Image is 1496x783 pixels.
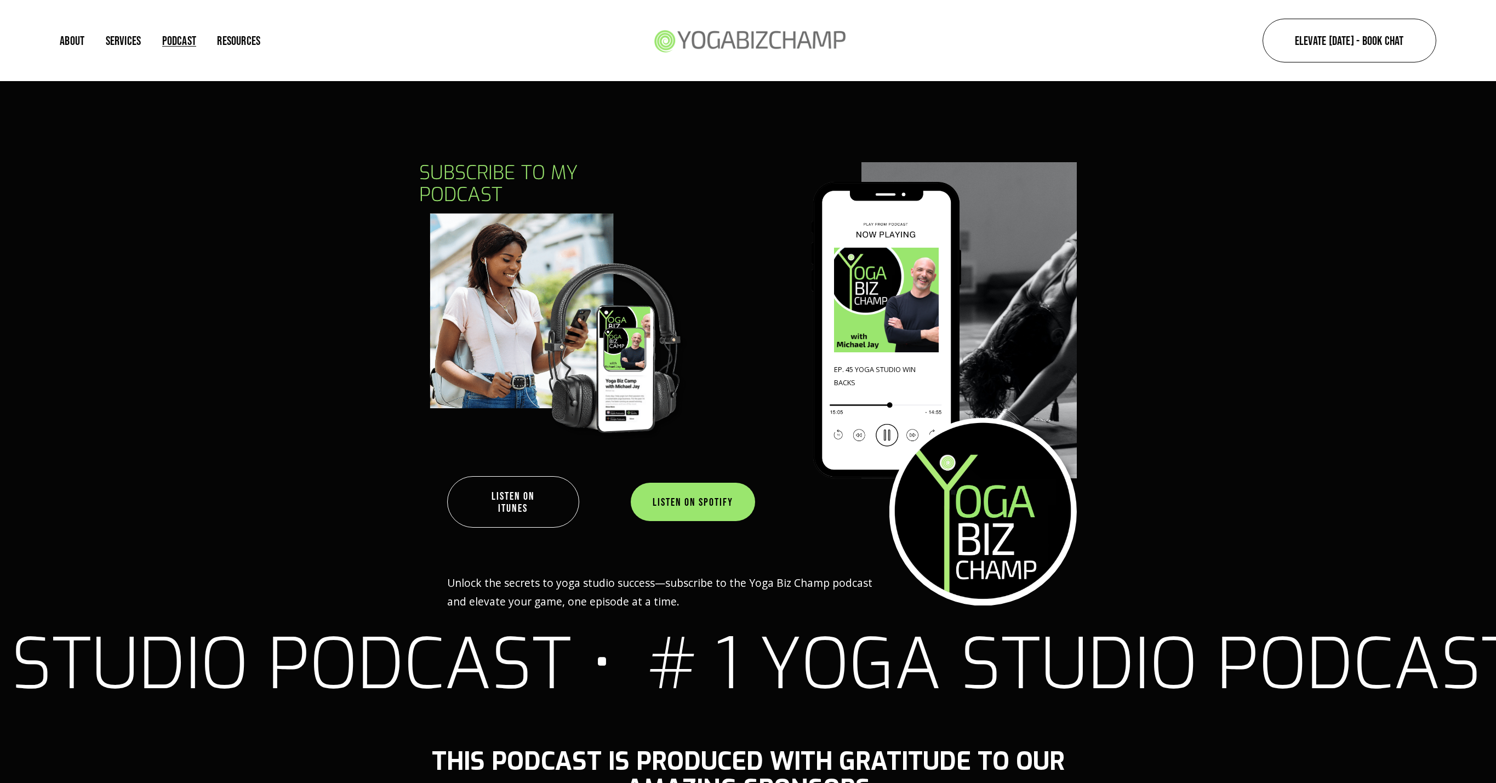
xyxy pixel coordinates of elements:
[217,35,260,47] span: Resources
[834,364,917,387] span: EP. 45 YOGA STUDIO WIN BACKS
[447,574,883,611] p: Unlock the secrets to yoga studio success—subscribe to the Yoga Biz Champ podcast and elevate you...
[419,160,584,208] span: Subscribe TO MY PODCAST
[834,378,934,400] span: GETTING THINGS DONE QUICKLY
[217,33,260,48] a: folder dropdown
[60,33,84,48] a: About
[631,483,755,521] a: Listen on Spotify
[1263,19,1436,62] a: Elevate [DATE] - Book Chat
[647,15,851,66] img: Yoga Biz Champ
[106,33,141,48] a: Services
[447,476,579,528] a: Listen on iTunes
[162,33,197,48] a: Podcast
